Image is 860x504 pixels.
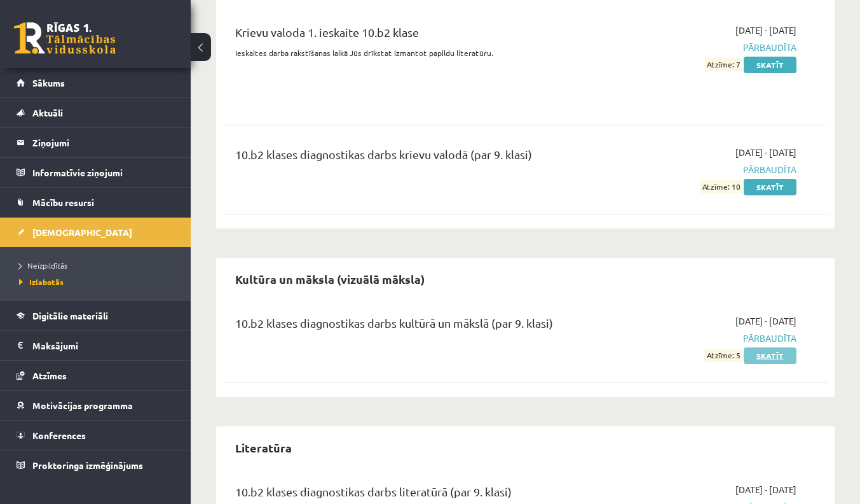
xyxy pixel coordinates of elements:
[705,349,742,362] span: Atzīme: 5
[32,459,143,471] span: Proktoringa izmēģinājums
[17,361,175,390] a: Atzīmes
[17,331,175,360] a: Maksājumi
[17,128,175,157] a: Ziņojumi
[744,57,796,73] a: Skatīt
[32,430,86,441] span: Konferences
[235,24,603,47] div: Krievu valoda 1. ieskaite 10.b2 klase
[32,310,108,321] span: Digitālie materiāli
[17,391,175,420] a: Motivācijas programma
[700,180,742,193] span: Atzīme: 10
[17,158,175,187] a: Informatīvie ziņojumi
[32,400,133,411] span: Motivācijas programma
[744,179,796,195] a: Skatīt
[705,58,742,71] span: Atzīme: 7
[235,146,603,169] div: 10.b2 klases diagnostikas darbs krievu valodā (par 9. klasi)
[622,163,796,176] span: Pārbaudīta
[32,197,94,208] span: Mācību resursi
[17,218,175,247] a: [DEMOGRAPHIC_DATA]
[19,277,64,287] span: Izlabotās
[17,301,175,330] a: Digitālie materiāli
[32,370,67,381] span: Atzīmes
[622,332,796,345] span: Pārbaudīta
[32,128,175,157] legend: Ziņojumi
[17,451,175,480] a: Proktoringa izmēģinājums
[17,188,175,217] a: Mācību resursi
[735,314,796,328] span: [DATE] - [DATE]
[19,260,67,270] span: Neizpildītās
[17,421,175,450] a: Konferences
[32,77,65,88] span: Sākums
[19,276,178,288] a: Izlabotās
[32,158,175,187] legend: Informatīvie ziņojumi
[235,47,603,59] p: Ieskaites darba rakstīšanas laikā Jūs drīkstat izmantot papildu literatūru.
[32,107,63,118] span: Aktuāli
[235,314,603,338] div: 10.b2 klases diagnostikas darbs kultūrā un mākslā (par 9. klasi)
[735,146,796,159] span: [DATE] - [DATE]
[14,22,116,54] a: Rīgas 1. Tālmācības vidusskola
[32,227,132,238] span: [DEMOGRAPHIC_DATA]
[622,41,796,54] span: Pārbaudīta
[744,347,796,364] a: Skatīt
[32,331,175,360] legend: Maksājumi
[222,433,304,463] h2: Literatūra
[17,68,175,97] a: Sākums
[222,264,437,294] h2: Kultūra un māksla (vizuālā māksla)
[735,24,796,37] span: [DATE] - [DATE]
[735,483,796,496] span: [DATE] - [DATE]
[19,260,178,271] a: Neizpildītās
[17,98,175,127] a: Aktuāli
